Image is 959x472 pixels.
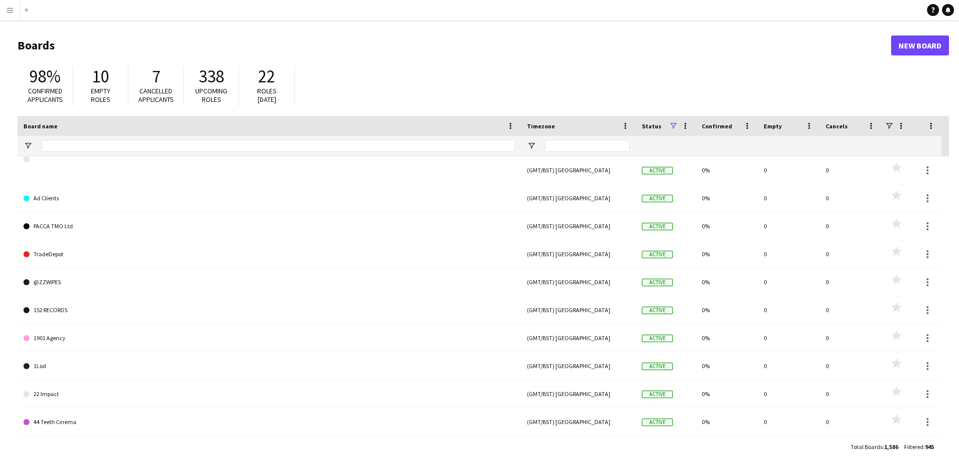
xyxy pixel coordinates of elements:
[257,86,277,104] span: Roles [DATE]
[23,122,57,130] span: Board name
[23,268,515,296] a: @ZZWIPES
[545,140,630,152] input: Timezone Filter Input
[851,443,883,451] span: Total Boards
[29,65,60,87] span: 98%
[820,380,882,408] div: 0
[696,212,758,240] div: 0%
[23,296,515,324] a: 152 RECORDS
[820,436,882,464] div: 0
[820,184,882,212] div: 0
[758,380,820,408] div: 0
[138,86,174,104] span: Cancelled applicants
[820,240,882,268] div: 0
[642,391,673,398] span: Active
[758,268,820,296] div: 0
[758,324,820,352] div: 0
[91,86,110,104] span: Empty roles
[642,279,673,286] span: Active
[764,122,782,130] span: Empty
[925,443,934,451] span: 945
[195,86,227,104] span: Upcoming roles
[758,352,820,380] div: 0
[23,141,32,150] button: Open Filter Menu
[826,122,848,130] span: Cancels
[820,296,882,324] div: 0
[521,380,636,408] div: (GMT/BST) [GEOGRAPHIC_DATA]
[23,436,515,464] a: A & A
[696,156,758,184] div: 0%
[642,363,673,370] span: Active
[642,335,673,342] span: Active
[696,352,758,380] div: 0%
[696,324,758,352] div: 0%
[696,240,758,268] div: 0%
[23,212,515,240] a: PACCA TMO Ltd
[696,184,758,212] div: 0%
[696,268,758,296] div: 0%
[696,436,758,464] div: 0%
[758,156,820,184] div: 0
[820,408,882,436] div: 0
[820,352,882,380] div: 0
[521,408,636,436] div: (GMT/BST) [GEOGRAPHIC_DATA]
[23,352,515,380] a: 1Lod
[758,240,820,268] div: 0
[521,296,636,324] div: (GMT/BST) [GEOGRAPHIC_DATA]
[758,296,820,324] div: 0
[820,324,882,352] div: 0
[642,307,673,314] span: Active
[521,156,636,184] div: (GMT/BST) [GEOGRAPHIC_DATA]
[642,419,673,426] span: Active
[642,122,661,130] span: Status
[904,437,934,457] div: :
[904,443,924,451] span: Filtered
[642,167,673,174] span: Active
[696,296,758,324] div: 0%
[696,408,758,436] div: 0%
[851,437,898,457] div: :
[702,122,732,130] span: Confirmed
[521,268,636,296] div: (GMT/BST) [GEOGRAPHIC_DATA]
[92,65,109,87] span: 10
[758,184,820,212] div: 0
[642,195,673,202] span: Active
[820,156,882,184] div: 0
[27,86,63,104] span: Confirmed applicants
[152,65,160,87] span: 7
[642,223,673,230] span: Active
[521,436,636,464] div: (GMT/BST) [GEOGRAPHIC_DATA]
[758,436,820,464] div: 0
[199,65,224,87] span: 338
[527,122,555,130] span: Timezone
[23,184,515,212] a: Ad Clients
[23,408,515,436] a: 44 Teeth Cinema
[758,212,820,240] div: 0
[820,268,882,296] div: 0
[258,65,275,87] span: 22
[820,212,882,240] div: 0
[758,408,820,436] div: 0
[521,352,636,380] div: (GMT/BST) [GEOGRAPHIC_DATA]
[884,443,898,451] span: 1,586
[17,38,891,53] h1: Boards
[527,141,536,150] button: Open Filter Menu
[891,35,949,55] a: New Board
[696,380,758,408] div: 0%
[521,184,636,212] div: (GMT/BST) [GEOGRAPHIC_DATA]
[23,380,515,408] a: 22 Impact
[521,212,636,240] div: (GMT/BST) [GEOGRAPHIC_DATA]
[642,251,673,258] span: Active
[23,324,515,352] a: 1901 Agency
[521,324,636,352] div: (GMT/BST) [GEOGRAPHIC_DATA]
[41,140,515,152] input: Board name Filter Input
[521,240,636,268] div: (GMT/BST) [GEOGRAPHIC_DATA]
[23,240,515,268] a: TradeDepot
